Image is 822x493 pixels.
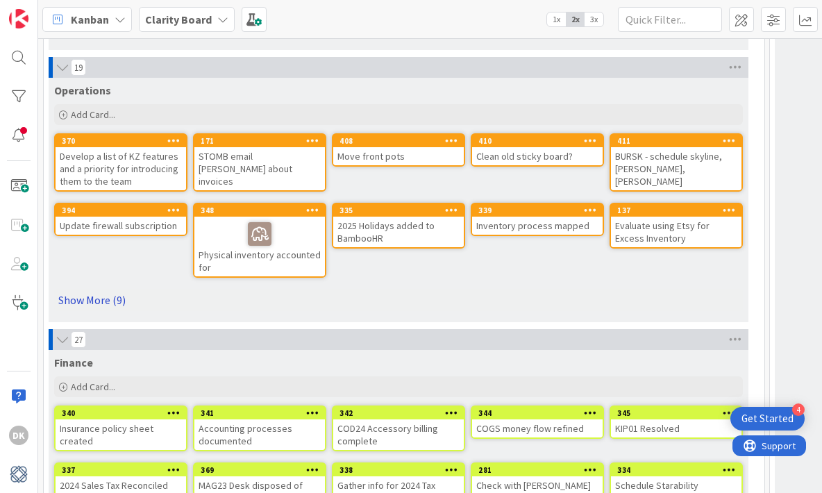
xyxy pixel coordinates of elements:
[9,9,28,28] img: Visit kanbanzone.com
[332,406,465,451] a: 342COD24 Accessory billing complete
[56,135,186,190] div: 370Develop a list of KZ features and a priority for introducing them to the team
[332,203,465,249] a: 3352025 Holidays added to BambooHR
[71,381,115,393] span: Add Card...
[56,464,186,476] div: 337
[71,331,86,348] span: 27
[585,12,603,26] span: 3x
[56,204,186,235] div: 394Update firewall subscription
[56,407,186,450] div: 340Insurance policy sheet created
[472,204,603,235] div: 339Inventory process mapped
[333,135,464,147] div: 408
[194,407,325,450] div: 341Accounting processes documented
[193,406,326,451] a: 341Accounting processes documented
[29,2,63,19] span: Support
[478,136,603,146] div: 410
[71,108,115,121] span: Add Card...
[194,147,325,190] div: STOMB email [PERSON_NAME] about invoices
[472,147,603,165] div: Clean old sticky board?
[201,465,325,475] div: 369
[193,203,326,278] a: 348Physical inventory accounted for
[472,217,603,235] div: Inventory process mapped
[611,204,741,247] div: 137Evaluate using Etsy for Excess Inventory
[194,204,325,276] div: 348Physical inventory accounted for
[333,407,464,450] div: 342COD24 Accessory billing complete
[62,465,186,475] div: 337
[611,464,741,476] div: 334
[56,147,186,190] div: Develop a list of KZ features and a priority for introducing them to the team
[194,419,325,450] div: Accounting processes documented
[339,136,464,146] div: 408
[201,408,325,418] div: 341
[333,204,464,217] div: 335
[472,419,603,437] div: COGS money flow refined
[54,406,187,451] a: 340Insurance policy sheet created
[618,7,722,32] input: Quick Filter...
[54,83,111,97] span: Operations
[56,217,186,235] div: Update firewall subscription
[193,133,326,192] a: 171STOMB email [PERSON_NAME] about invoices
[333,464,464,476] div: 338
[333,135,464,165] div: 408Move front pots
[471,203,604,236] a: 339Inventory process mapped
[792,403,805,416] div: 4
[611,135,741,190] div: 411BURSK - schedule skyline, [PERSON_NAME], [PERSON_NAME]
[54,289,743,311] a: Show More (9)
[333,419,464,450] div: COD24 Accessory billing complete
[194,217,325,276] div: Physical inventory accounted for
[194,407,325,419] div: 341
[610,406,743,439] a: 345KIP01 Resolved
[472,407,603,419] div: 344
[339,465,464,475] div: 338
[71,59,86,76] span: 19
[478,408,603,418] div: 344
[472,135,603,147] div: 410
[611,204,741,217] div: 137
[617,465,741,475] div: 334
[472,204,603,217] div: 339
[472,407,603,437] div: 344COGS money flow refined
[611,217,741,247] div: Evaluate using Etsy for Excess Inventory
[478,465,603,475] div: 281
[617,206,741,215] div: 137
[611,147,741,190] div: BURSK - schedule skyline, [PERSON_NAME], [PERSON_NAME]
[339,408,464,418] div: 342
[611,407,741,437] div: 345KIP01 Resolved
[611,419,741,437] div: KIP01 Resolved
[333,147,464,165] div: Move front pots
[56,135,186,147] div: 370
[471,406,604,439] a: 344COGS money flow refined
[56,419,186,450] div: Insurance policy sheet created
[730,407,805,431] div: Open Get Started checklist, remaining modules: 4
[610,133,743,192] a: 411BURSK - schedule skyline, [PERSON_NAME], [PERSON_NAME]
[201,206,325,215] div: 348
[472,464,603,476] div: 281
[62,136,186,146] div: 370
[333,217,464,247] div: 2025 Holidays added to BambooHR
[9,426,28,445] div: DK
[339,206,464,215] div: 335
[194,464,325,476] div: 369
[611,135,741,147] div: 411
[617,136,741,146] div: 411
[610,203,743,249] a: 137Evaluate using Etsy for Excess Inventory
[54,133,187,192] a: 370Develop a list of KZ features and a priority for introducing them to the team
[194,135,325,147] div: 171
[471,133,604,167] a: 410Clean old sticky board?
[547,12,566,26] span: 1x
[56,204,186,217] div: 394
[54,356,93,369] span: Finance
[71,11,109,28] span: Kanban
[194,204,325,217] div: 348
[333,407,464,419] div: 342
[56,407,186,419] div: 340
[332,133,465,167] a: 408Move front pots
[617,408,741,418] div: 345
[566,12,585,26] span: 2x
[54,203,187,236] a: 394Update firewall subscription
[62,206,186,215] div: 394
[611,407,741,419] div: 345
[478,206,603,215] div: 339
[9,465,28,484] img: avatar
[472,135,603,165] div: 410Clean old sticky board?
[741,412,794,426] div: Get Started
